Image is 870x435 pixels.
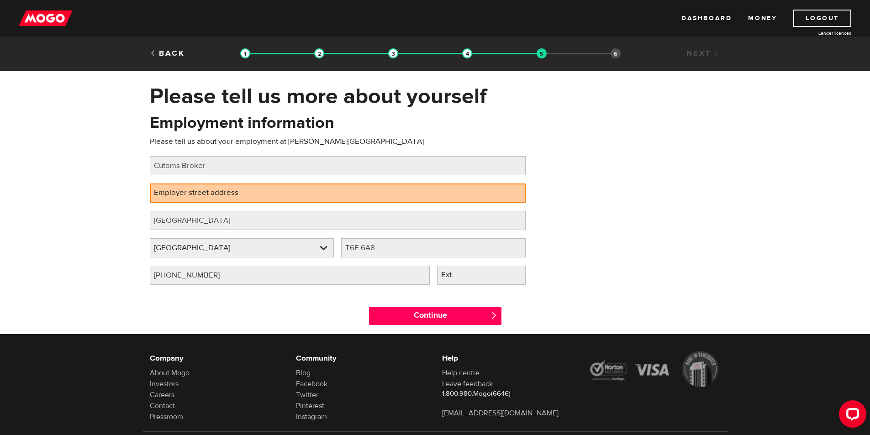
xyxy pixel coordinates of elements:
a: Back [150,48,185,58]
img: transparent-188c492fd9eaac0f573672f40bb141c2.gif [240,48,250,58]
a: Help centre [442,368,480,377]
input: Continue [369,307,501,325]
img: transparent-188c492fd9eaac0f573672f40bb141c2.gif [388,48,398,58]
a: Twitter [296,390,318,399]
a: Instagram [296,412,327,421]
a: Next [686,48,720,58]
img: transparent-188c492fd9eaac0f573672f40bb141c2.gif [314,48,324,58]
a: Pressroom [150,412,183,421]
h2: Employment information [150,113,334,132]
h6: Help [442,353,575,364]
a: Contact [150,401,175,410]
h1: Please tell us more about yourself [150,84,721,108]
h6: Community [296,353,428,364]
a: Leave feedback [442,379,493,388]
a: Blog [296,368,311,377]
label: Ext. [437,266,472,284]
img: mogo_logo-11ee424be714fa7cbb0f0f49df9e16ec.png [19,10,73,27]
a: Pinterest [296,401,324,410]
label: Employer street address [150,183,257,202]
img: legal-icons-92a2ffecb4d32d839781d1b4e4802d7b.png [588,351,721,387]
iframe: LiveChat chat widget [832,397,870,435]
a: Money [748,10,777,27]
a: Dashboard [681,10,732,27]
img: transparent-188c492fd9eaac0f573672f40bb141c2.gif [537,48,547,58]
a: Logout [793,10,851,27]
p: Please tell us about your employment at [PERSON_NAME][GEOGRAPHIC_DATA] [150,136,526,147]
span:  [490,311,498,319]
a: Investors [150,379,179,388]
p: 1.800.980.Mogo(6646) [442,389,575,398]
h6: Company [150,353,282,364]
img: transparent-188c492fd9eaac0f573672f40bb141c2.gif [462,48,472,58]
a: Lender licences [783,30,851,37]
a: Facebook [296,379,327,388]
a: About Mogo [150,368,190,377]
a: Careers [150,390,174,399]
a: [EMAIL_ADDRESS][DOMAIN_NAME] [442,409,559,418]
